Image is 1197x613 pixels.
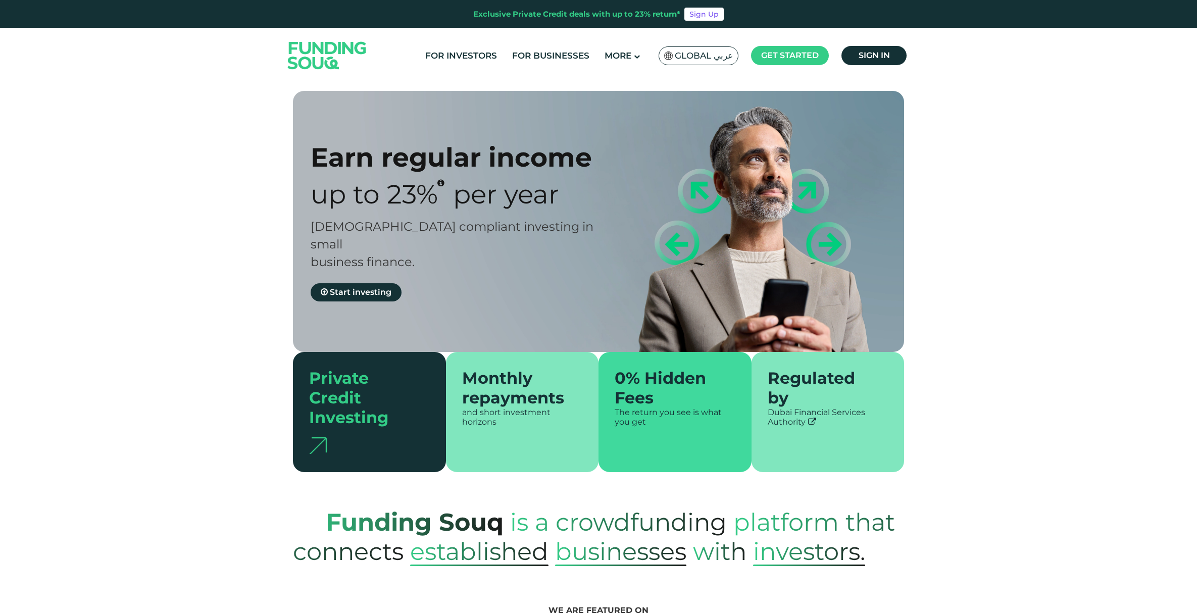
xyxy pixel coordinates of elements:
span: Per Year [453,178,559,210]
div: Dubai Financial Services Authority [768,407,888,427]
img: Logo [278,30,377,81]
span: Get started [761,50,819,60]
span: Businesses [555,537,686,566]
div: 0% Hidden Fees [615,368,723,407]
a: Sign Up [684,8,724,21]
img: arrow [309,437,327,454]
span: [DEMOGRAPHIC_DATA] compliant investing in small business finance. [311,219,593,269]
div: Exclusive Private Credit deals with up to 23% return* [473,9,680,19]
div: and short investment horizons [462,407,583,427]
div: Regulated by [768,368,876,407]
span: established [410,537,548,566]
i: 23% IRR (expected) ~ 15% Net yield (expected) [437,179,444,187]
div: Earn regular income [311,141,616,173]
a: Sign in [841,46,907,65]
span: is a crowdfunding [510,497,727,547]
span: Sign in [859,50,890,60]
a: Start investing [311,283,402,301]
img: SA Flag [664,52,673,60]
div: Monthly repayments [462,368,571,407]
span: platform that connects [293,497,895,576]
strong: Funding Souq [326,507,504,537]
div: Private Credit Investing [309,368,418,427]
span: More [605,50,631,61]
a: For Businesses [510,47,592,64]
span: with [693,527,746,576]
a: For Investors [423,47,500,64]
span: Global عربي [675,50,733,62]
span: Start investing [330,287,391,297]
span: Up to 23% [311,178,438,210]
div: The return you see is what you get [615,407,735,427]
span: Investors. [753,537,865,566]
